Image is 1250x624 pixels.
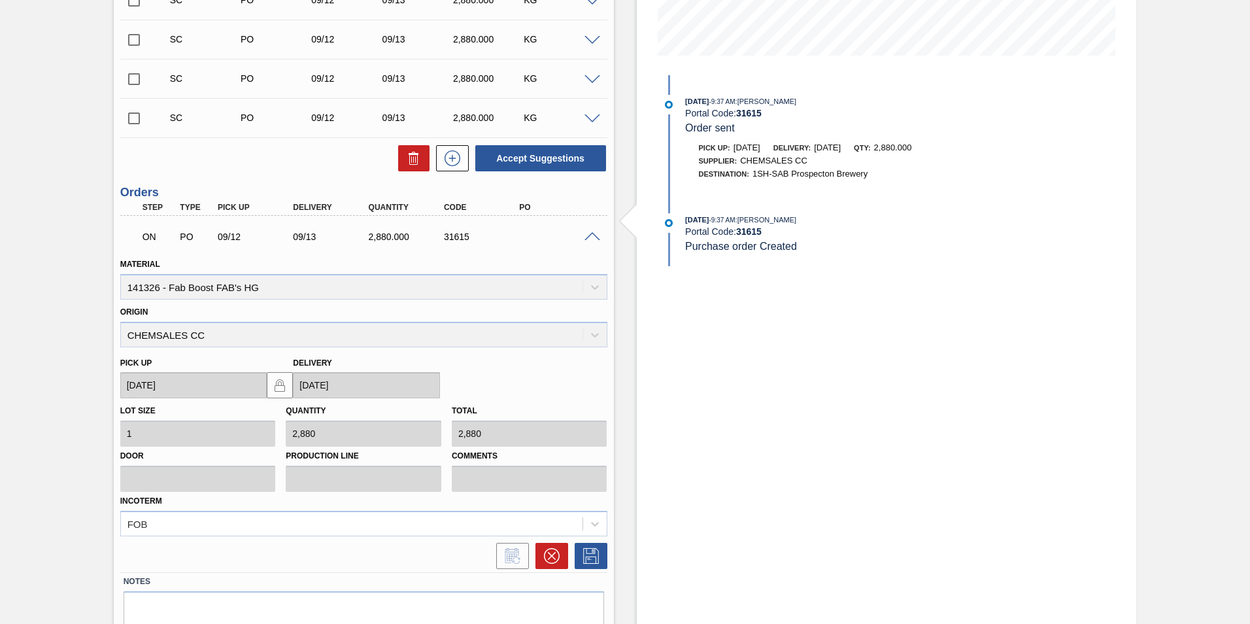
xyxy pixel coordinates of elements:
[734,143,760,152] span: [DATE]
[665,219,673,227] img: atual
[665,101,673,109] img: atual
[469,144,607,173] div: Accept Suggestions
[520,73,600,84] div: KG
[167,113,246,123] div: Suggestion Created
[308,113,387,123] div: 09/12/2025
[516,203,600,212] div: PO
[529,543,568,569] div: Cancel Order
[143,232,175,242] p: ON
[127,518,148,529] div: FOB
[735,216,797,224] span: : [PERSON_NAME]
[736,226,762,237] strong: 31615
[740,156,807,165] span: CHEMSALES CC
[520,113,600,123] div: KG
[450,73,529,84] div: 2,880.000
[490,543,529,569] div: Inform order change
[379,113,458,123] div: 09/13/2025
[379,34,458,44] div: 09/13/2025
[290,232,374,242] div: 09/13/2025
[685,108,996,118] div: Portal Code:
[237,34,316,44] div: Purchase order
[293,372,440,398] input: mm/dd/yyyy
[874,143,912,152] span: 2,880.000
[441,232,525,242] div: 31615
[237,113,316,123] div: Purchase order
[475,145,606,171] button: Accept Suggestions
[365,232,450,242] div: 2,880.000
[450,34,529,44] div: 2,880.000
[177,203,216,212] div: Type
[735,97,797,105] span: : [PERSON_NAME]
[520,34,600,44] div: KG
[120,260,160,269] label: Material
[814,143,841,152] span: [DATE]
[267,372,293,398] button: locked
[308,73,387,84] div: 09/12/2025
[736,108,762,118] strong: 31615
[290,203,374,212] div: Delivery
[308,34,387,44] div: 09/12/2025
[452,406,477,415] label: Total
[709,98,735,105] span: - 9:37 AM
[752,169,868,179] span: 1SH-SAB Prospecton Brewery
[286,447,441,466] label: Production Line
[430,145,469,171] div: New suggestion
[177,232,216,242] div: Purchase order
[293,358,332,368] label: Delivery
[124,572,604,591] label: Notes
[167,73,246,84] div: Suggestion Created
[120,307,148,317] label: Origin
[120,372,267,398] input: mm/dd/yyyy
[699,157,737,165] span: Supplier:
[214,203,299,212] div: Pick up
[392,145,430,171] div: Delete Suggestions
[139,203,178,212] div: Step
[167,34,246,44] div: Suggestion Created
[685,216,709,224] span: [DATE]
[854,144,870,152] span: Qty:
[699,144,730,152] span: Pick up:
[120,186,607,199] h3: Orders
[139,222,178,251] div: Negotiating Order
[120,406,156,415] label: Lot size
[120,447,276,466] label: Door
[214,232,299,242] div: 09/12/2025
[685,122,735,133] span: Order sent
[709,217,735,224] span: - 9:37 AM
[365,203,450,212] div: Quantity
[452,447,607,466] label: Comments
[685,241,797,252] span: Purchase order Created
[450,113,529,123] div: 2,880.000
[286,406,326,415] label: Quantity
[568,543,607,569] div: Save Order
[699,170,749,178] span: Destination:
[379,73,458,84] div: 09/13/2025
[272,377,288,393] img: locked
[773,144,811,152] span: Delivery:
[237,73,316,84] div: Purchase order
[685,97,709,105] span: [DATE]
[120,358,152,368] label: Pick up
[441,203,525,212] div: Code
[685,226,996,237] div: Portal Code:
[120,496,162,506] label: Incoterm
